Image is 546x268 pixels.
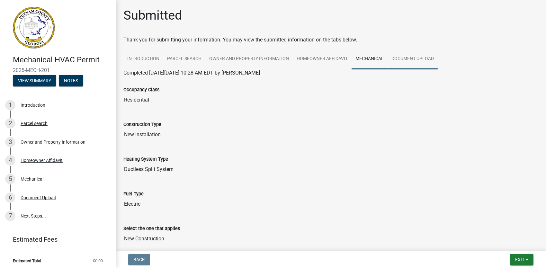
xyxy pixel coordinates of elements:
span: 2025-MECH-201 [13,67,103,73]
a: Introduction [123,49,163,69]
label: Select the one that applies [123,227,180,231]
a: Mechanical [352,49,388,69]
div: Introduction [21,103,45,107]
wm-modal-confirm: Summary [13,78,56,84]
h4: Mechanical HVAC Permit [13,55,111,65]
div: Mechanical [21,177,43,181]
div: Thank you for submitting your information. You may view the submitted information on the tabs below. [123,36,538,44]
a: Estimated Fees [5,233,105,246]
div: 4 [5,155,15,165]
label: Fuel Type [123,192,144,196]
img: Putnam County, Georgia [13,7,55,49]
a: Document Upload [388,49,438,69]
a: Homeowner Affidavit [293,49,352,69]
button: Back [128,254,150,265]
div: 3 [5,137,15,147]
h1: Submitted [123,8,182,23]
wm-modal-confirm: Notes [59,78,83,84]
div: 6 [5,192,15,203]
span: $0.00 [93,259,103,263]
div: 1 [5,100,15,110]
div: Document Upload [21,195,56,200]
button: Notes [59,75,83,86]
label: Construction Type [123,122,161,127]
a: Parcel search [163,49,205,69]
label: Occupancy Class [123,88,159,92]
button: View Summary [13,75,56,86]
label: Heating System Type [123,157,168,162]
span: Back [133,257,145,262]
div: 7 [5,211,15,221]
span: Exit [515,257,524,262]
div: 2 [5,118,15,129]
a: Owner and Property Information [205,49,293,69]
div: Parcel search [21,121,48,126]
div: 5 [5,174,15,184]
span: Estimated Total [13,259,41,263]
span: Completed [DATE][DATE] 10:28 AM EDT by [PERSON_NAME] [123,70,260,76]
button: Exit [510,254,533,265]
div: Homeowner Affidavit [21,158,63,163]
div: Owner and Property Information [21,140,85,144]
